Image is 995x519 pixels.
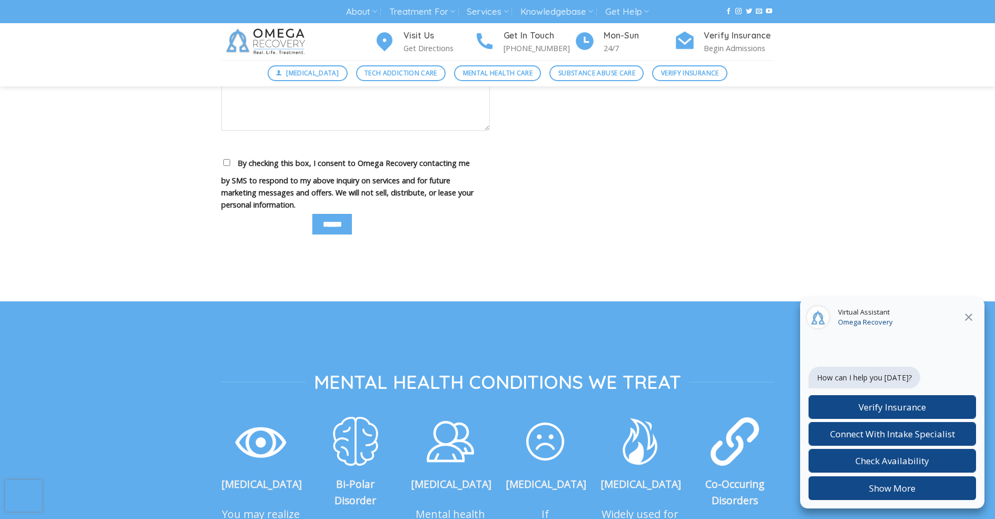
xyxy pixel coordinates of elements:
[520,2,593,22] a: Knowledgebase
[463,68,533,78] span: Mental Health Care
[364,68,437,78] span: Tech Addiction Care
[389,2,455,22] a: Treatment For
[314,370,681,394] span: Mental Health Conditions We Treat
[746,8,752,15] a: Follow on Twitter
[661,68,719,78] span: Verify Insurance
[221,158,474,210] span: By checking this box, I consent to Omega Recovery contacting me by SMS to respond to my above inq...
[704,29,774,43] h4: Verify Insurance
[221,67,490,131] textarea: Your message (optional)
[558,68,635,78] span: Substance Abuse Care
[268,65,348,81] a: [MEDICAL_DATA]
[474,29,574,55] a: Get In Touch [PHONE_NUMBER]
[735,8,742,15] a: Follow on Instagram
[504,29,574,43] h4: Get In Touch
[549,65,644,81] a: Substance Abuse Care
[223,159,230,166] input: By checking this box, I consent to Omega Recovery contacting me by SMS to respond to my above inq...
[454,65,541,81] a: Mental Health Care
[652,65,727,81] a: Verify Insurance
[221,477,302,491] strong: [MEDICAL_DATA]
[403,42,474,54] p: Get Directions
[600,477,681,491] strong: [MEDICAL_DATA]
[756,8,762,15] a: Send us an email
[705,477,764,507] strong: Co-Occuring Disorders
[221,23,313,60] img: Omega Recovery
[704,42,774,54] p: Begin Admissions
[221,55,490,138] label: Your message (optional)
[766,8,772,15] a: Follow on YouTube
[604,29,674,43] h4: Mon-Sun
[374,29,474,55] a: Visit Us Get Directions
[356,65,446,81] a: Tech Addiction Care
[286,68,339,78] span: [MEDICAL_DATA]
[725,8,732,15] a: Follow on Facebook
[403,29,474,43] h4: Visit Us
[674,29,774,55] a: Verify Insurance Begin Admissions
[604,42,674,54] p: 24/7
[334,477,376,507] strong: Bi-Polar Disorder
[605,2,649,22] a: Get Help
[506,477,586,491] strong: [MEDICAL_DATA]
[346,2,377,22] a: About
[467,2,508,22] a: Services
[411,477,491,491] strong: [MEDICAL_DATA]
[504,42,574,54] p: [PHONE_NUMBER]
